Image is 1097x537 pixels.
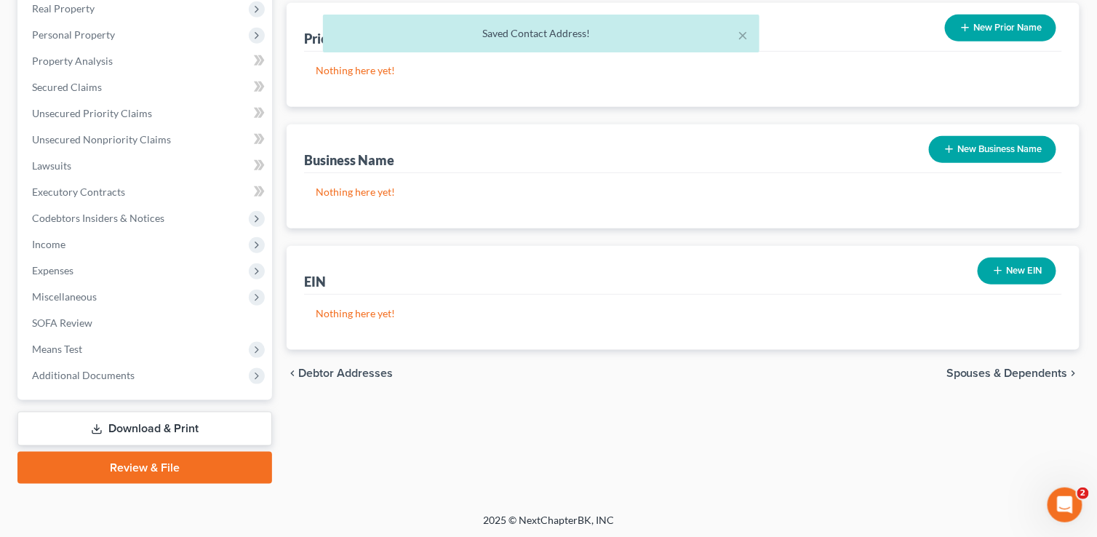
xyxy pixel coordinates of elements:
a: SOFA Review [20,310,272,336]
span: Debtor Addresses [298,367,393,379]
span: Unsecured Priority Claims [32,107,152,119]
a: Download & Print [17,412,272,446]
span: 2 [1077,488,1089,499]
p: Nothing here yet! [316,306,1050,321]
span: Real Property [32,2,95,15]
span: Expenses [32,264,73,277]
button: chevron_left Debtor Addresses [287,367,393,379]
span: Unsecured Nonpriority Claims [32,133,171,146]
i: chevron_left [287,367,298,379]
a: Executory Contracts [20,179,272,205]
button: Spouses & Dependents chevron_right [946,367,1080,379]
p: Nothing here yet! [316,63,1050,78]
div: Saved Contact Address! [335,26,748,41]
p: Nothing here yet! [316,185,1050,199]
div: Business Name [304,151,394,169]
a: Property Analysis [20,48,272,74]
span: Secured Claims [32,81,102,93]
span: Lawsuits [32,159,71,172]
button: New EIN [978,258,1056,285]
i: chevron_right [1068,367,1080,379]
span: Executory Contracts [32,186,125,198]
button: × [738,26,748,44]
iframe: Intercom live chat [1048,488,1082,522]
div: EIN [304,273,326,290]
a: Unsecured Priority Claims [20,100,272,127]
span: Codebtors Insiders & Notices [32,212,164,224]
a: Review & File [17,452,272,484]
a: Lawsuits [20,153,272,179]
button: New Business Name [929,136,1056,163]
span: SOFA Review [32,317,92,329]
span: Means Test [32,343,82,355]
span: Property Analysis [32,55,113,67]
span: Additional Documents [32,369,135,381]
span: Spouses & Dependents [946,367,1068,379]
span: Income [32,238,65,250]
span: Miscellaneous [32,290,97,303]
a: Unsecured Nonpriority Claims [20,127,272,153]
a: Secured Claims [20,74,272,100]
